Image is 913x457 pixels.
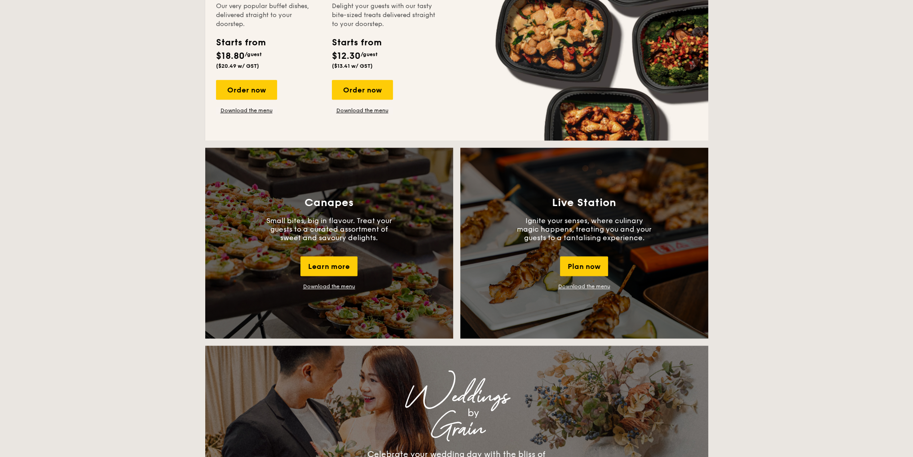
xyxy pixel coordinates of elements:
[284,389,629,405] div: Weddings
[262,216,397,242] p: Small bites, big in flavour. Treat your guests to a curated assortment of sweet and savoury delig...
[318,405,629,421] div: by
[216,107,277,114] a: Download the menu
[361,51,378,57] span: /guest
[332,36,381,49] div: Starts from
[304,197,353,209] h3: Canapes
[216,2,321,29] div: Our very popular buffet dishes, delivered straight to your doorstep.
[216,80,277,100] div: Order now
[245,51,262,57] span: /guest
[332,51,361,62] span: $12.30
[332,107,393,114] a: Download the menu
[558,283,610,290] a: Download the menu
[216,51,245,62] span: $18.80
[517,216,652,242] p: Ignite your senses, where culinary magic happens, treating you and your guests to a tantalising e...
[284,421,629,437] div: Grain
[216,36,265,49] div: Starts from
[216,63,259,69] span: ($20.49 w/ GST)
[303,283,355,290] a: Download the menu
[332,63,373,69] span: ($13.41 w/ GST)
[552,197,616,209] h3: Live Station
[560,256,608,276] div: Plan now
[332,80,393,100] div: Order now
[300,256,357,276] div: Learn more
[332,2,437,29] div: Delight your guests with our tasty bite-sized treats delivered straight to your doorstep.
